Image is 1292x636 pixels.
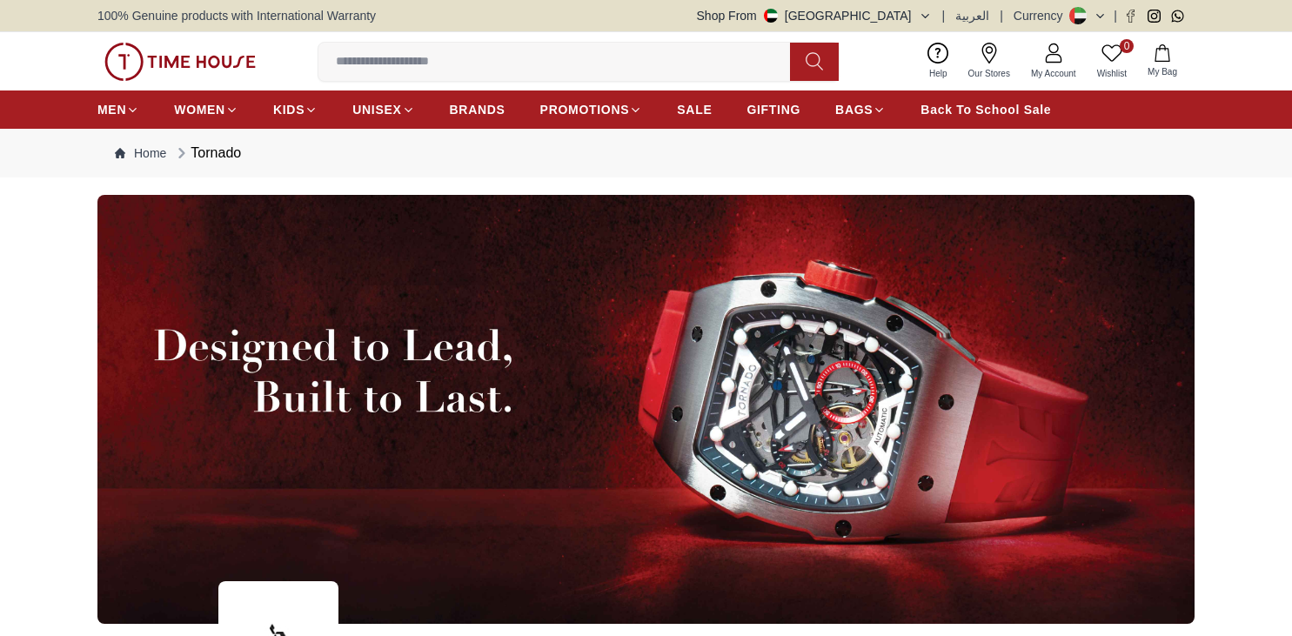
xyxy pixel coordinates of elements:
span: Our Stores [961,67,1017,80]
span: 100% Genuine products with International Warranty [97,7,376,24]
a: MEN [97,94,139,125]
span: My Bag [1141,65,1184,78]
span: | [1114,7,1117,24]
a: BRANDS [450,94,505,125]
div: Currency [1014,7,1070,24]
nav: Breadcrumb [97,129,1195,177]
span: BAGS [835,101,873,118]
span: BRANDS [450,101,505,118]
span: PROMOTIONS [540,101,630,118]
a: SALE [677,94,712,125]
a: UNISEX [352,94,414,125]
span: MEN [97,101,126,118]
button: العربية [955,7,989,24]
span: SALE [677,101,712,118]
a: 0Wishlist [1087,39,1137,84]
span: My Account [1024,67,1083,80]
span: 0 [1120,39,1134,53]
span: | [942,7,946,24]
a: Home [115,144,166,162]
a: BAGS [835,94,886,125]
div: Tornado [173,143,241,164]
img: ... [104,43,256,81]
span: WOMEN [174,101,225,118]
a: Help [919,39,958,84]
img: ... [97,195,1195,624]
button: Shop From[GEOGRAPHIC_DATA] [697,7,932,24]
a: Instagram [1148,10,1161,23]
a: Our Stores [958,39,1021,84]
a: WOMEN [174,94,238,125]
span: | [1000,7,1003,24]
a: KIDS [273,94,318,125]
span: Help [922,67,954,80]
span: GIFTING [746,101,800,118]
img: United Arab Emirates [764,9,778,23]
span: UNISEX [352,101,401,118]
span: Back To School Sale [920,101,1051,118]
span: KIDS [273,101,305,118]
span: Wishlist [1090,67,1134,80]
a: GIFTING [746,94,800,125]
a: Facebook [1124,10,1137,23]
a: Whatsapp [1171,10,1184,23]
a: Back To School Sale [920,94,1051,125]
button: My Bag [1137,41,1188,82]
a: PROMOTIONS [540,94,643,125]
